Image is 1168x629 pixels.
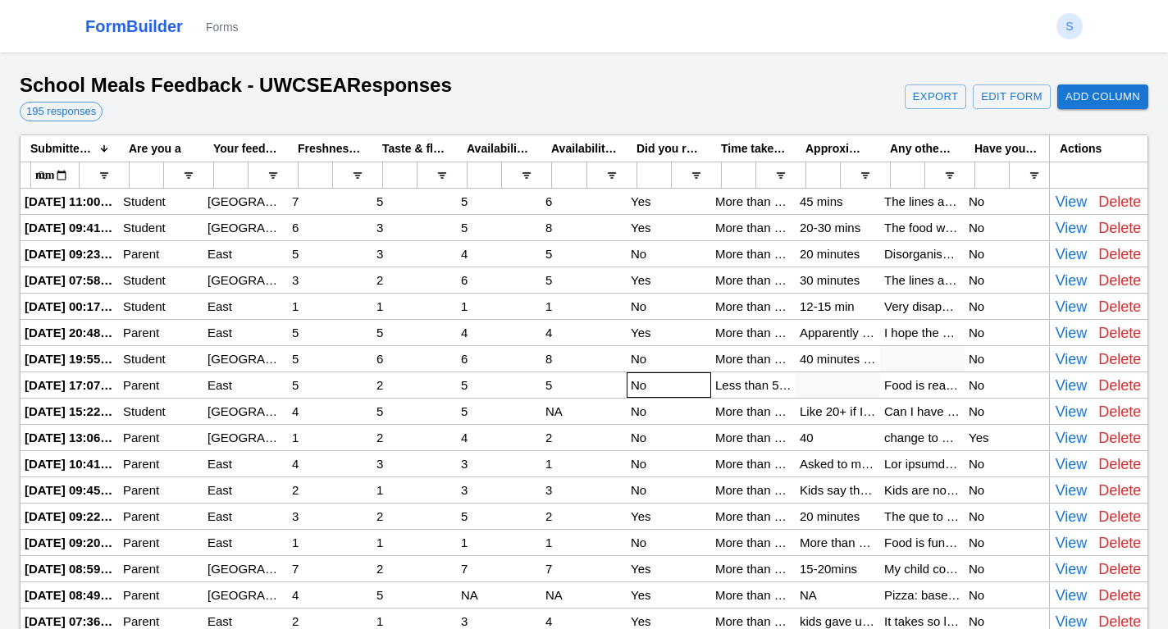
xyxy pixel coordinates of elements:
[974,162,1010,189] input: Have you sent an email to the school regarding your experiences? Filter Input
[796,320,880,345] div: Apparently too long to wait in the break time. My son didn’t get any lunch for more than one day.
[288,241,372,267] div: 5
[119,267,203,293] div: Student
[119,215,203,240] div: Student
[880,372,965,398] div: Food is really inconsistent, not cooked properly, salty, and was not able to eat for the past 3 d...
[372,189,457,214] div: 5
[1060,142,1102,155] span: Actions
[965,267,1049,293] div: No
[21,399,119,424] div: [DATE] 15:22:57
[184,171,194,180] button: Open Filter Menu
[627,189,711,214] div: Yes
[457,189,541,214] div: 5
[711,504,796,529] div: More than 10 min
[880,241,965,267] div: Disorganised, pricey with very bad food quality. Now I see more of gimmicks and more on presentat...
[711,189,796,214] div: More than 10 min
[21,504,119,529] div: [DATE] 09:22:27
[457,504,541,529] div: 5
[541,241,627,267] div: 5
[965,294,1049,319] div: No
[945,171,955,180] button: Open Filter Menu
[1052,556,1092,582] button: View Details
[541,189,627,214] div: 6
[119,477,203,503] div: Parent
[711,267,796,293] div: More than 10 min
[627,530,711,555] div: No
[796,294,880,319] div: 12-15 min
[796,241,880,267] div: 20 minutes
[288,294,372,319] div: 1
[805,142,870,155] span: Approximately how much time did it take to get your food?
[1094,267,1145,294] button: Delete Response
[1094,399,1145,425] button: Delete Response
[721,142,786,155] span: Time taken to get the order at the kiosk?
[203,530,288,555] div: East
[711,399,796,424] div: More than 10 min
[551,142,617,155] span: Availability of food options eg. nut-free, gluten-free, vegetarian, vegan (1 being least, 10 bein...
[203,346,288,371] div: [GEOGRAPHIC_DATA]
[203,320,288,345] div: East
[119,189,203,214] div: Student
[203,267,288,293] div: [GEOGRAPHIC_DATA]
[805,162,841,189] input: Approximately how much time did it take to get your food? Filter Input
[796,267,880,293] div: 30 minutes
[1094,582,1145,608] button: Delete Response
[457,267,541,293] div: 6
[268,171,278,180] button: Open Filter Menu
[467,162,502,189] input: Availability of healthy choices (1 being least, 10 being lots of choices about the school canteen...
[1057,84,1148,110] button: Add Column
[541,504,627,529] div: 2
[457,556,541,581] div: 7
[1052,504,1092,530] button: View Details
[119,530,203,555] div: Parent
[1056,13,1083,39] button: S
[288,451,372,476] div: 4
[711,215,796,240] div: More than 10 min
[21,294,119,319] div: [DATE] 00:17:02
[1094,530,1145,556] button: Delete Response
[99,171,109,180] button: Open Filter Menu
[288,372,372,398] div: 5
[1052,215,1092,241] button: View Details
[711,372,796,398] div: Less than 5 min
[541,582,627,608] div: NA
[965,425,1049,450] div: Yes
[965,215,1049,240] div: No
[457,346,541,371] div: 6
[541,320,627,345] div: 4
[203,504,288,529] div: East
[372,399,457,424] div: 5
[288,346,372,371] div: 5
[1052,320,1092,346] button: View Details
[372,425,457,450] div: 2
[627,451,711,476] div: No
[551,162,587,189] input: Availability of food options eg. nut-free, gluten-free, vegetarian, vegan (1 being least, 10 bein...
[21,556,119,581] div: [DATE] 08:59:18
[711,477,796,503] div: More than 10 min
[711,582,796,608] div: More than 10 min
[1094,215,1145,241] button: Delete Response
[796,451,880,476] div: Asked to move to another station as this was too long
[1052,399,1092,425] button: View Details
[974,142,1039,155] span: Have you sent an email to the school regarding your experiences?
[288,189,372,214] div: 7
[880,215,965,240] div: The food was cold and the portions were tiny. My fish was [PERSON_NAME] and cold. Luckily I didn’...
[119,294,203,319] div: Student
[288,215,372,240] div: 6
[1094,189,1145,215] button: Delete Response
[21,451,119,476] div: [DATE] 10:41:25
[372,556,457,581] div: 2
[21,215,119,240] div: [DATE] 09:41:43
[1094,504,1145,530] button: Delete Response
[457,320,541,345] div: 4
[1094,425,1145,451] button: Delete Response
[541,294,627,319] div: 1
[776,171,786,180] button: Open Filter Menu
[541,399,627,424] div: NA
[1052,530,1092,556] button: View Details
[965,556,1049,581] div: No
[1094,241,1145,267] button: Delete Response
[372,530,457,555] div: 1
[880,320,965,345] div: I hope the waiting time improves, and that the quality of the food gets better as well. (Shared b...
[541,530,627,555] div: 1
[711,451,796,476] div: More than 10 min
